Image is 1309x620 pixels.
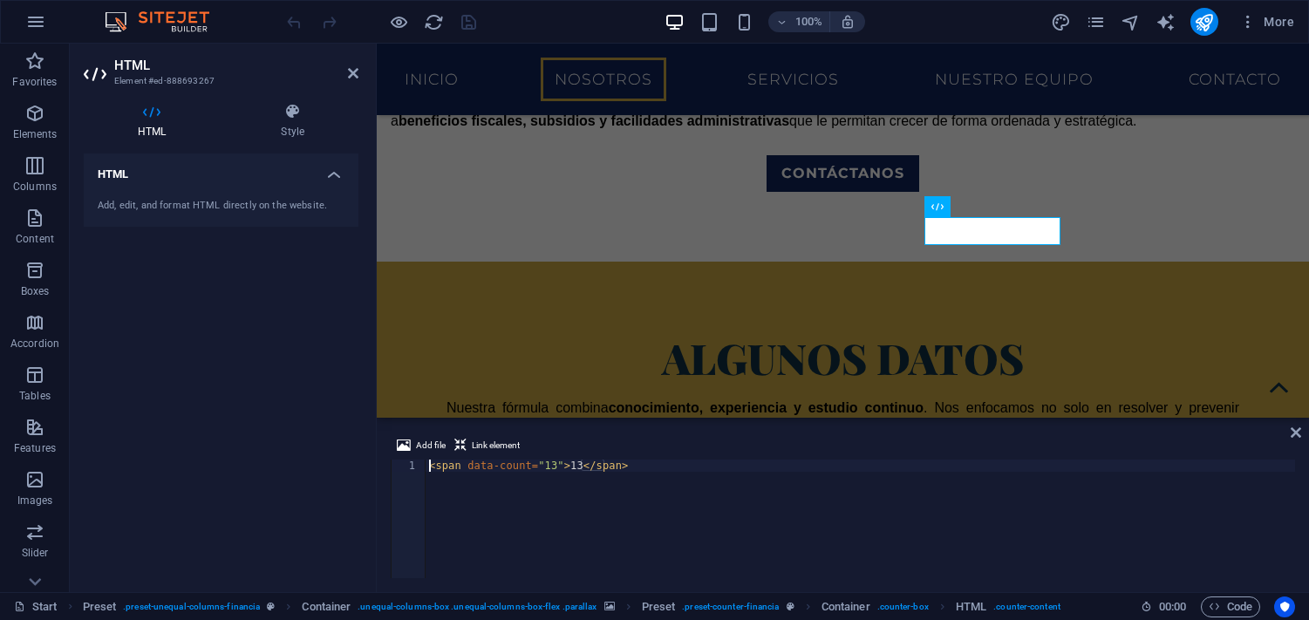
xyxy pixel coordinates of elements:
[794,11,822,32] h6: 100%
[16,232,54,246] p: Content
[1121,12,1141,32] i: Navigator
[227,103,358,140] h4: Style
[642,596,676,617] span: Click to select. Double-click to edit
[472,435,520,456] span: Link element
[424,12,444,32] i: Reload page
[98,199,344,214] div: Add, edit, and format HTML directly on the website.
[956,596,986,617] span: Click to select. Double-click to edit
[100,11,231,32] img: Editor Logo
[1156,12,1176,32] i: AI Writer
[1051,12,1071,32] i: Design (Ctrl+Alt+Y)
[83,596,1060,617] nav: breadcrumb
[21,284,50,298] p: Boxes
[1141,596,1187,617] h6: Session time
[452,435,522,456] button: Link element
[993,596,1060,617] span: . counter-content
[1121,11,1142,32] button: navigator
[22,546,49,560] p: Slider
[822,596,870,617] span: Click to select. Double-click to edit
[768,11,830,32] button: 100%
[84,103,227,140] h4: HTML
[114,58,358,73] h2: HTML
[1274,596,1295,617] button: Usercentrics
[1232,8,1301,36] button: More
[13,127,58,141] p: Elements
[14,596,58,617] a: Click to cancel selection. Double-click to open Pages
[1159,596,1186,617] span: 00 00
[394,435,448,456] button: Add file
[1051,11,1072,32] button: design
[114,73,324,89] h3: Element #ed-888693267
[388,11,409,32] button: Click here to leave preview mode and continue editing
[787,602,794,611] i: This element is a customizable preset
[83,596,117,617] span: Click to select. Double-click to edit
[682,596,779,617] span: . preset-counter-financia
[1190,8,1218,36] button: publish
[1201,596,1260,617] button: Code
[877,596,929,617] span: . counter-box
[12,75,57,89] p: Favorites
[14,441,56,455] p: Features
[840,14,856,30] i: On resize automatically adjust zoom level to fit chosen device.
[416,435,446,456] span: Add file
[13,180,57,194] p: Columns
[84,153,358,185] h4: HTML
[1156,11,1176,32] button: text_generator
[267,602,275,611] i: This element is a customizable preset
[1239,13,1294,31] span: More
[358,596,597,617] span: . unequal-columns-box .unequal-columns-box-flex .parallax
[1194,12,1214,32] i: Publish
[392,460,426,472] div: 1
[604,602,615,611] i: This element contains a background
[19,389,51,403] p: Tables
[1086,11,1107,32] button: pages
[123,596,260,617] span: . preset-unequal-columns-financia
[17,494,53,508] p: Images
[423,11,444,32] button: reload
[302,596,351,617] span: Click to select. Double-click to edit
[10,337,59,351] p: Accordion
[1086,12,1106,32] i: Pages (Ctrl+Alt+S)
[1171,600,1174,613] span: :
[1209,596,1252,617] span: Code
